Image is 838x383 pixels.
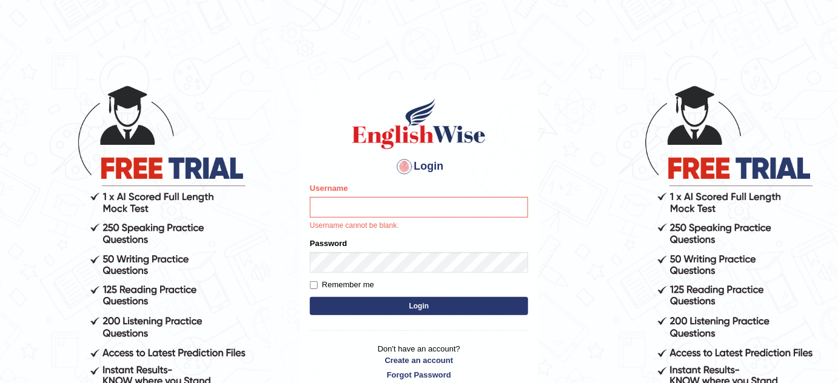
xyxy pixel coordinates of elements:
label: Remember me [310,279,374,291]
button: Login [310,297,528,315]
p: Username cannot be blank. [310,221,528,231]
input: Remember me [310,281,318,289]
label: Password [310,238,347,249]
img: Logo of English Wise sign in for intelligent practice with AI [350,96,488,151]
label: Username [310,182,348,194]
p: Don't have an account? [310,343,528,381]
a: Create an account [310,355,528,366]
a: Forgot Password [310,369,528,381]
h4: Login [310,157,528,176]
